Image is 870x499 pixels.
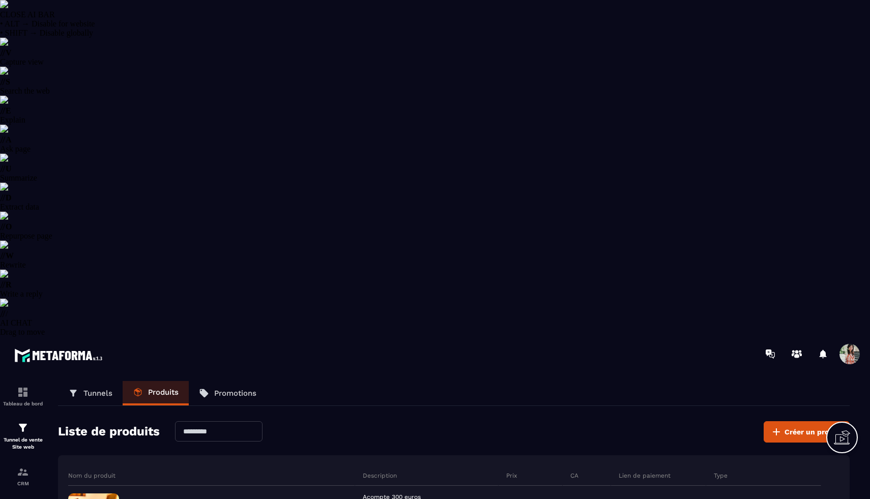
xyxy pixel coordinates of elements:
img: formation [17,422,29,434]
p: Prix [506,472,517,480]
a: Promotions [189,381,267,405]
img: formation [17,466,29,478]
a: formationformationTableau de bord [3,378,43,414]
p: Tableau de bord [3,401,43,406]
p: CRM [3,481,43,486]
p: CA [570,472,578,480]
a: Tunnels [58,381,123,405]
p: Type [714,472,728,480]
button: Créer un produit [764,421,850,443]
p: Lien de paiement [619,472,671,480]
a: formationformationTunnel de vente Site web [3,414,43,458]
a: formationformationCRM [3,458,43,494]
p: Promotions [214,389,256,398]
p: Produits [148,388,179,397]
span: Créer un produit [785,427,843,437]
a: Produits [123,381,189,405]
img: logo [14,346,106,365]
p: Tunnel de vente Site web [3,436,43,451]
h2: Liste de produits [58,421,160,443]
p: Nom du produit [68,472,115,480]
p: Tunnels [83,389,112,398]
img: formation [17,386,29,398]
p: Description [363,472,397,480]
